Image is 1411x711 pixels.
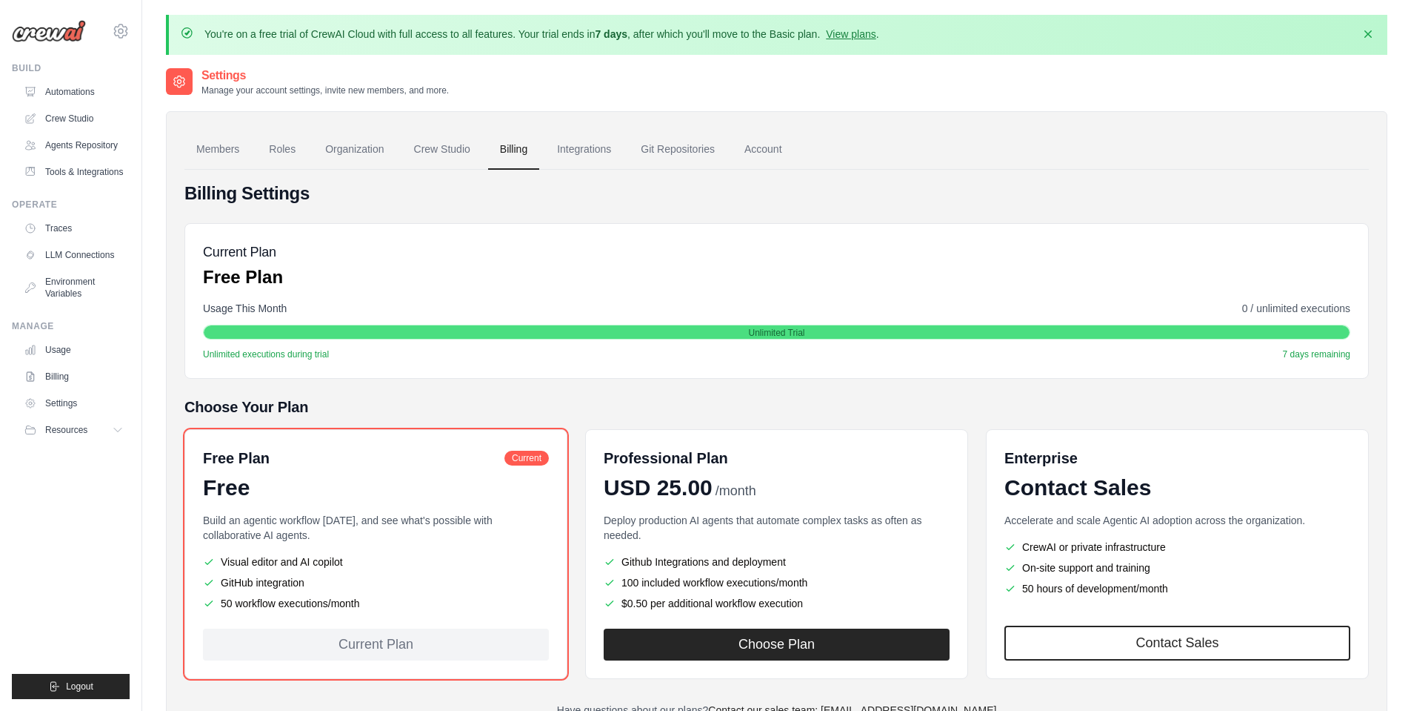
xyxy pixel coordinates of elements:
li: 100 included workflow executions/month [604,575,950,590]
a: Crew Studio [402,130,482,170]
a: Settings [18,391,130,415]
li: 50 hours of development/month [1004,581,1350,596]
span: Unlimited executions during trial [203,348,329,360]
span: /month [715,481,756,501]
li: Github Integrations and deployment [604,555,950,569]
span: 7 days remaining [1283,348,1350,360]
a: LLM Connections [18,243,130,267]
span: USD 25.00 [604,474,713,501]
h4: Billing Settings [184,182,1369,205]
a: Integrations [545,130,623,170]
h6: Enterprise [1004,448,1350,469]
li: CrewAI or private infrastructure [1004,540,1350,555]
p: You're on a free trial of CrewAI Cloud with full access to all features. Your trial ends in , aft... [204,27,879,42]
a: Account [733,130,794,170]
h6: Free Plan [203,448,270,469]
li: 50 workflow executions/month [203,596,549,611]
li: GitHub integration [203,575,549,590]
h5: Current Plan [203,242,283,262]
a: Billing [18,365,130,388]
p: Deploy production AI agents that automate complex tasks as often as needed. [604,513,950,543]
a: Agents Repository [18,133,130,157]
span: Usage This Month [203,301,287,316]
li: Visual editor and AI copilot [203,555,549,569]
p: Free Plan [203,265,283,289]
button: Logout [12,674,130,699]
a: Tools & Integrations [18,160,130,184]
div: Manage [12,320,130,332]
li: $0.50 per additional workflow execution [604,596,950,611]
div: Free [203,474,549,501]
div: Build [12,62,130,74]
li: On-site support and training [1004,560,1350,575]
a: View plans [826,28,875,40]
div: Operate [12,199,130,211]
span: 0 / unlimited executions [1242,301,1350,316]
span: Logout [66,681,93,692]
a: Organization [313,130,396,170]
p: Manage your account settings, invite new members, and more. [201,85,449,96]
p: Build an agentic workflow [DATE], and see what's possible with collaborative AI agents. [203,513,549,543]
a: Automations [18,80,130,104]
img: Logo [12,20,86,42]
div: Current Plan [203,629,549,661]
a: Members [184,130,251,170]
a: Crew Studio [18,107,130,130]
div: Contact Sales [1004,474,1350,501]
strong: 7 days [595,28,627,40]
button: Choose Plan [604,629,950,661]
h2: Settings [201,67,449,85]
span: Unlimited Trial [748,327,804,339]
h6: Professional Plan [604,448,728,469]
a: Contact Sales [1004,626,1350,661]
span: Resources [45,424,87,436]
a: Roles [257,130,307,170]
p: Accelerate and scale Agentic AI adoption across the organization. [1004,513,1350,528]
a: Environment Variables [18,270,130,305]
a: Traces [18,216,130,240]
a: Billing [488,130,539,170]
a: Usage [18,338,130,362]
button: Resources [18,418,130,442]
a: Git Repositories [629,130,727,170]
span: Current [504,451,549,466]
h5: Choose Your Plan [184,397,1369,417]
